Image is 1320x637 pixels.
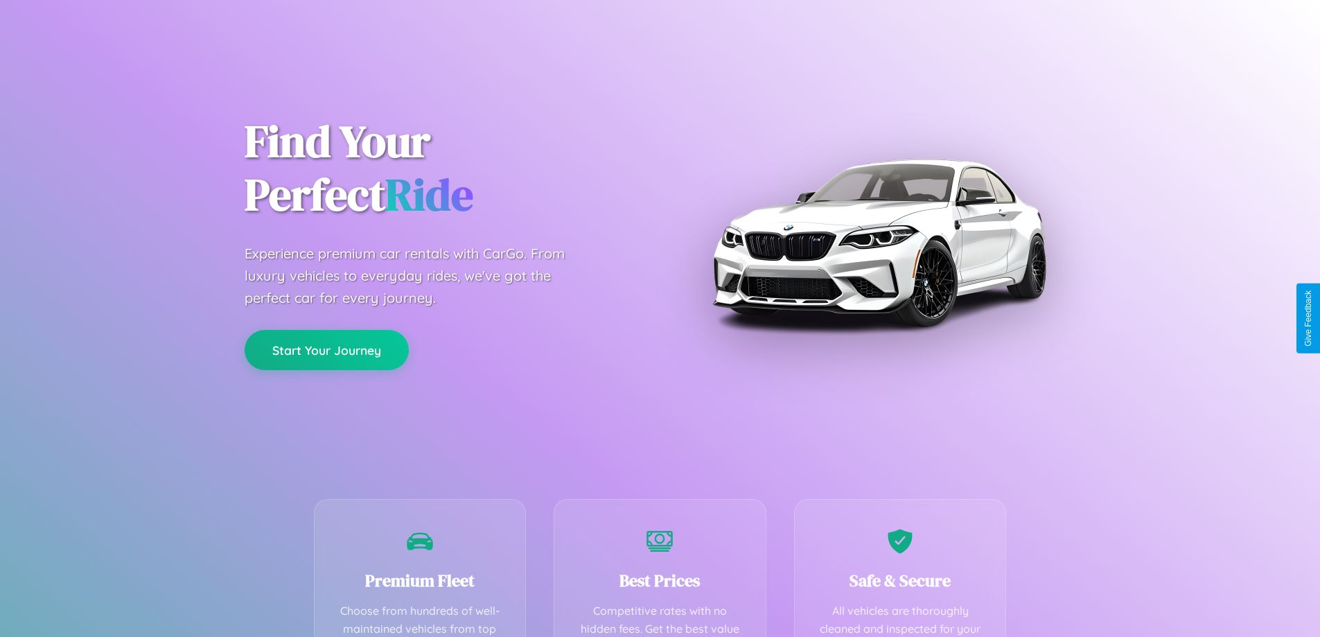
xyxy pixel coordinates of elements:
p: Experience premium car rentals with CarGo. From luxury vehicles to everyday rides, we've got the ... [245,243,591,309]
div: Give Feedback [1303,290,1313,347]
h3: Premium Fleet [335,569,505,592]
h3: Safe & Secure [816,569,985,592]
img: Premium BMW car rental vehicle [705,69,1052,416]
span: Ride [385,164,473,225]
button: Start Your Journey [245,330,409,370]
h3: Best Prices [575,569,745,592]
h1: Find Your Perfect [245,115,640,222]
